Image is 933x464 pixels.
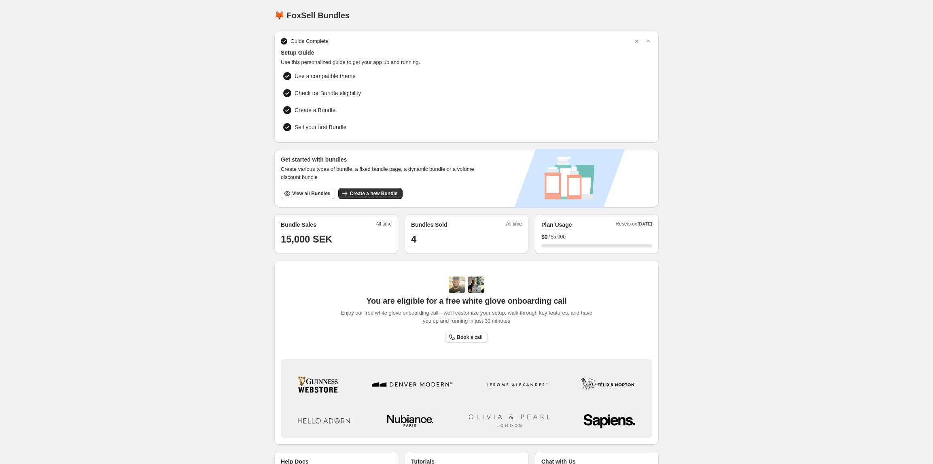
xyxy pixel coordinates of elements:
span: [DATE] [638,221,652,226]
img: Prakhar [468,277,484,293]
span: Create various types of bundle, a fixed bundle page, a dynamic bundle or a volume discount bundle [281,165,482,181]
button: Create a new Bundle [338,188,402,199]
span: Create a Bundle [295,106,335,114]
span: All time [506,221,522,230]
span: Use this personalized guide to get your app up and running. [281,58,652,66]
span: $ 0 [541,233,548,241]
img: Adi [449,277,465,293]
h1: 🦊 FoxSell Bundles [274,11,350,20]
span: Enjoy our free white glove onboarding call—we'll customize your setup, walk through key features,... [337,309,597,325]
span: Setup Guide [281,49,652,57]
div: / [541,233,652,241]
span: Create a new Bundle [350,190,397,197]
span: You are eligible for a free white glove onboarding call [366,296,566,306]
span: $5,000 [551,234,566,240]
span: Guide Complete [291,37,329,45]
h3: Get started with bundles [281,155,482,164]
h1: 15,000 SEK [281,233,392,246]
span: View all Bundles [292,190,330,197]
h2: Bundle Sales [281,221,316,229]
span: All time [376,221,392,230]
span: Use a compatible theme [295,72,356,80]
span: Resets on [616,221,653,230]
h2: Bundles Sold [411,221,447,229]
span: Book a call [457,334,482,341]
button: View all Bundles [281,188,335,199]
h2: Plan Usage [541,221,572,229]
h1: 4 [411,233,522,246]
span: Sell your first Bundle [295,123,346,131]
a: Book a call [445,332,487,343]
span: Check for Bundle eligibility [295,89,361,97]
